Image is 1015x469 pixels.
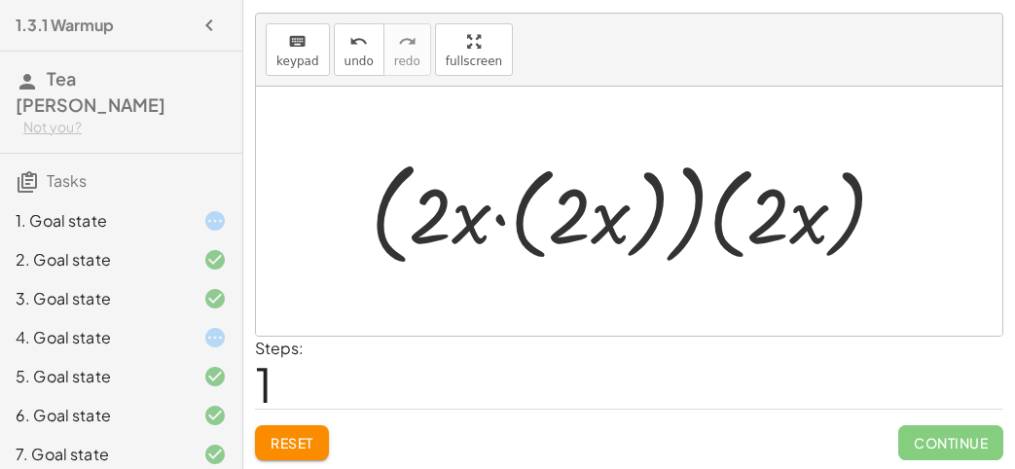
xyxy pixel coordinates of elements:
button: Reset [255,425,329,460]
i: Task started. [203,326,227,349]
div: 3. Goal state [16,287,172,310]
span: Tea [PERSON_NAME] [16,67,165,116]
i: Task started. [203,209,227,233]
i: Task finished and correct. [203,248,227,271]
div: 6. Goal state [16,404,172,427]
i: undo [349,30,368,54]
span: Reset [271,434,313,451]
div: 7. Goal state [16,443,172,466]
i: Task finished and correct. [203,443,227,466]
button: keyboardkeypad [266,23,330,76]
div: Not you? [23,118,227,137]
span: fullscreen [446,54,502,68]
span: Tasks [47,170,87,191]
i: Task finished and correct. [203,287,227,310]
label: Steps: [255,338,304,358]
div: 5. Goal state [16,365,172,388]
i: keyboard [288,30,307,54]
i: Task finished and correct. [203,365,227,388]
div: 4. Goal state [16,326,172,349]
span: keypad [276,54,319,68]
i: Task finished and correct. [203,404,227,427]
button: fullscreen [435,23,513,76]
span: 1 [255,354,272,414]
button: redoredo [383,23,431,76]
span: undo [344,54,374,68]
div: 1. Goal state [16,209,172,233]
div: 2. Goal state [16,248,172,271]
i: redo [398,30,417,54]
h4: 1.3.1 Warmup [16,14,114,37]
span: redo [394,54,420,68]
button: undoundo [334,23,384,76]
